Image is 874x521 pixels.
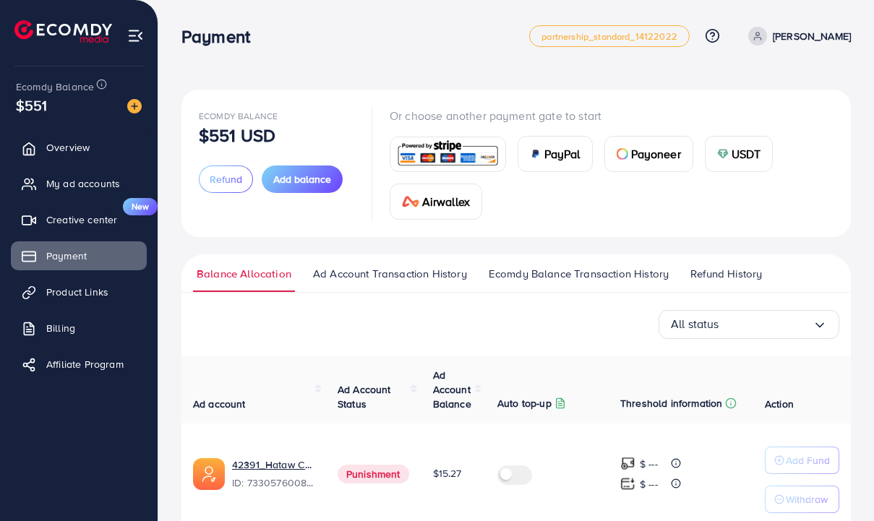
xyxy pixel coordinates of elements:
[262,165,343,193] button: Add balance
[210,172,242,186] span: Refund
[199,110,278,122] span: Ecomdy Balance
[199,126,275,144] p: $551 USD
[46,140,90,155] span: Overview
[11,169,147,198] a: My ad accounts
[16,95,48,116] span: $551
[11,314,147,343] a: Billing
[617,148,628,160] img: card
[620,395,722,412] p: Threshold information
[46,321,75,335] span: Billing
[181,26,262,47] h3: Payment
[705,136,774,172] a: cardUSDT
[127,27,144,44] img: menu
[732,145,761,163] span: USDT
[123,198,158,215] span: New
[742,27,851,46] a: [PERSON_NAME]
[390,107,834,124] p: Or choose another payment gate to start
[620,476,635,491] img: top-up amount
[497,395,552,412] p: Auto top-up
[11,241,147,270] a: Payment
[541,32,677,41] span: partnership_standard_14122022
[765,486,839,513] button: Withdraw
[640,455,658,473] p: $ ---
[530,148,541,160] img: card
[193,397,246,411] span: Ad account
[390,184,482,220] a: cardAirwallex
[659,310,839,339] div: Search for option
[690,266,762,282] span: Refund History
[786,452,830,469] p: Add Fund
[14,20,112,43] img: logo
[127,99,142,113] img: image
[433,368,471,412] span: Ad Account Balance
[11,133,147,162] a: Overview
[604,136,693,172] a: cardPayoneer
[313,266,467,282] span: Ad Account Transaction History
[338,382,391,411] span: Ad Account Status
[631,145,681,163] span: Payoneer
[786,491,828,508] p: Withdraw
[232,457,314,472] a: 42391_Hataw Copy_1706782767011
[46,249,87,263] span: Payment
[11,205,147,234] a: Creative centerNew
[273,172,331,186] span: Add balance
[765,397,794,411] span: Action
[773,27,851,45] p: [PERSON_NAME]
[46,285,108,299] span: Product Links
[11,277,147,306] a: Product Links
[199,165,253,193] button: Refund
[640,475,658,493] p: $ ---
[544,145,580,163] span: PayPal
[232,457,314,491] div: <span class='underline'>42391_Hataw Copy_1706782767011</span></br>7330576008082554882
[11,350,147,379] a: Affiliate Program
[46,176,120,191] span: My ad accounts
[422,193,470,210] span: Airwallex
[671,313,719,335] span: All status
[46,212,117,227] span: Creative center
[16,79,94,94] span: Ecomdy Balance
[620,456,635,471] img: top-up amount
[197,266,291,282] span: Balance Allocation
[193,458,225,490] img: ic-ads-acc.e4c84228.svg
[433,466,462,481] span: $15.27
[765,447,839,474] button: Add Fund
[529,25,690,47] a: partnership_standard_14122022
[338,465,409,483] span: Punishment
[489,266,669,282] span: Ecomdy Balance Transaction History
[232,475,314,490] span: ID: 7330576008082554882
[390,137,506,172] a: card
[402,196,419,207] img: card
[717,148,729,160] img: card
[518,136,593,172] a: cardPayPal
[719,313,813,335] input: Search for option
[813,456,863,510] iframe: Chat
[46,357,124,371] span: Affiliate Program
[395,139,501,170] img: card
